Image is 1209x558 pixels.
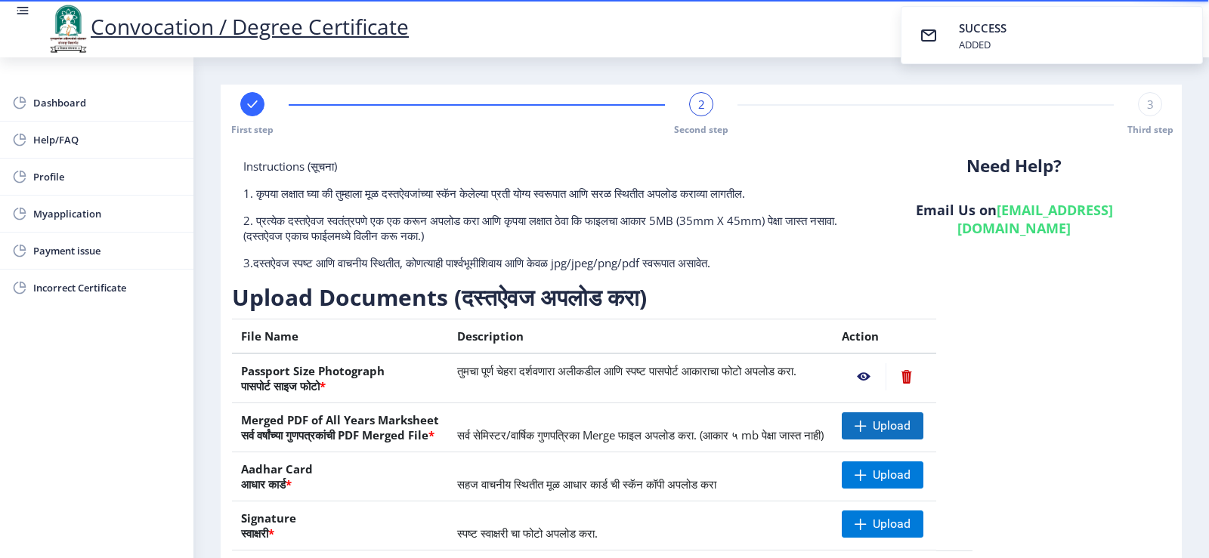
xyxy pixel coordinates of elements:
[232,353,448,403] th: Passport Size Photograph पासपोर्ट साइज फोटो
[873,467,911,482] span: Upload
[232,501,448,550] th: Signature स्वाक्षरी
[457,427,824,442] span: सर्व सेमिस्टर/वार्षिक गुणपत्रिका Merge फाइल अपलोड करा. (आकार ५ mb पेक्षा जास्त नाही)
[33,205,181,223] span: Myapplication
[33,131,181,149] span: Help/FAQ
[886,363,927,390] nb-action: Delete File
[448,319,833,354] th: Description
[869,201,1159,237] h6: Email Us on
[1147,97,1154,112] span: 3
[457,526,598,541] span: स्पष्ट स्वाक्षरी चा फोटो अपलोड करा.
[232,319,448,354] th: File Name
[243,159,337,174] span: Instructions (सूचना)
[842,363,886,390] nb-action: View File
[243,186,846,201] p: 1. कृपया लक्षात घ्या की तुम्हाला मूळ दस्तऐवजांच्या स्कॅन केलेल्या प्रती योग्य स्वरूपात आणि सरळ स्...
[959,38,1010,51] div: ADDED
[45,3,91,54] img: logo
[33,279,181,297] span: Incorrect Certificate
[448,353,833,403] td: तुमचा पूर्ण चेहरा दर्शवणारा अलीकडील आणि स्पष्ट पासपोर्ट आकाराचा फोटो अपलोड करा.
[966,154,1062,177] b: Need Help?
[243,255,846,270] p: 3.दस्तऐवज स्पष्ट आणि वाचनीय स्थितीत, कोणत्याही पार्श्वभूमीशिवाय आणि केवळ jpg/jpeg/png/pdf स्वरूपा...
[33,94,181,112] span: Dashboard
[33,242,181,260] span: Payment issue
[698,97,705,112] span: 2
[959,20,1006,35] span: SUCCESS
[873,418,911,433] span: Upload
[674,123,728,136] span: Second step
[232,403,448,452] th: Merged PDF of All Years Marksheet सर्व वर्षांच्या गुणपत्रकांची PDF Merged File
[873,516,911,532] span: Upload
[1127,123,1173,136] span: Third step
[33,168,181,186] span: Profile
[833,319,936,354] th: Action
[957,201,1113,237] a: [EMAIL_ADDRESS][DOMAIN_NAME]
[243,213,846,243] p: 2. प्रत्येक दस्तऐवज स्वतंत्रपणे एक एक करून अपलोड करा आणि कृपया लक्षात ठेवा कि फाइलचा आकार 5MB (35...
[231,123,274,136] span: First step
[232,452,448,501] th: Aadhar Card आधार कार्ड
[232,282,972,313] h3: Upload Documents (दस्तऐवज अपलोड करा)
[45,12,409,41] a: Convocation / Degree Certificate
[457,476,716,492] span: सहज वाचनीय स्थितीत मूळ आधार कार्ड ची स्कॅन कॉपी अपलोड करा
